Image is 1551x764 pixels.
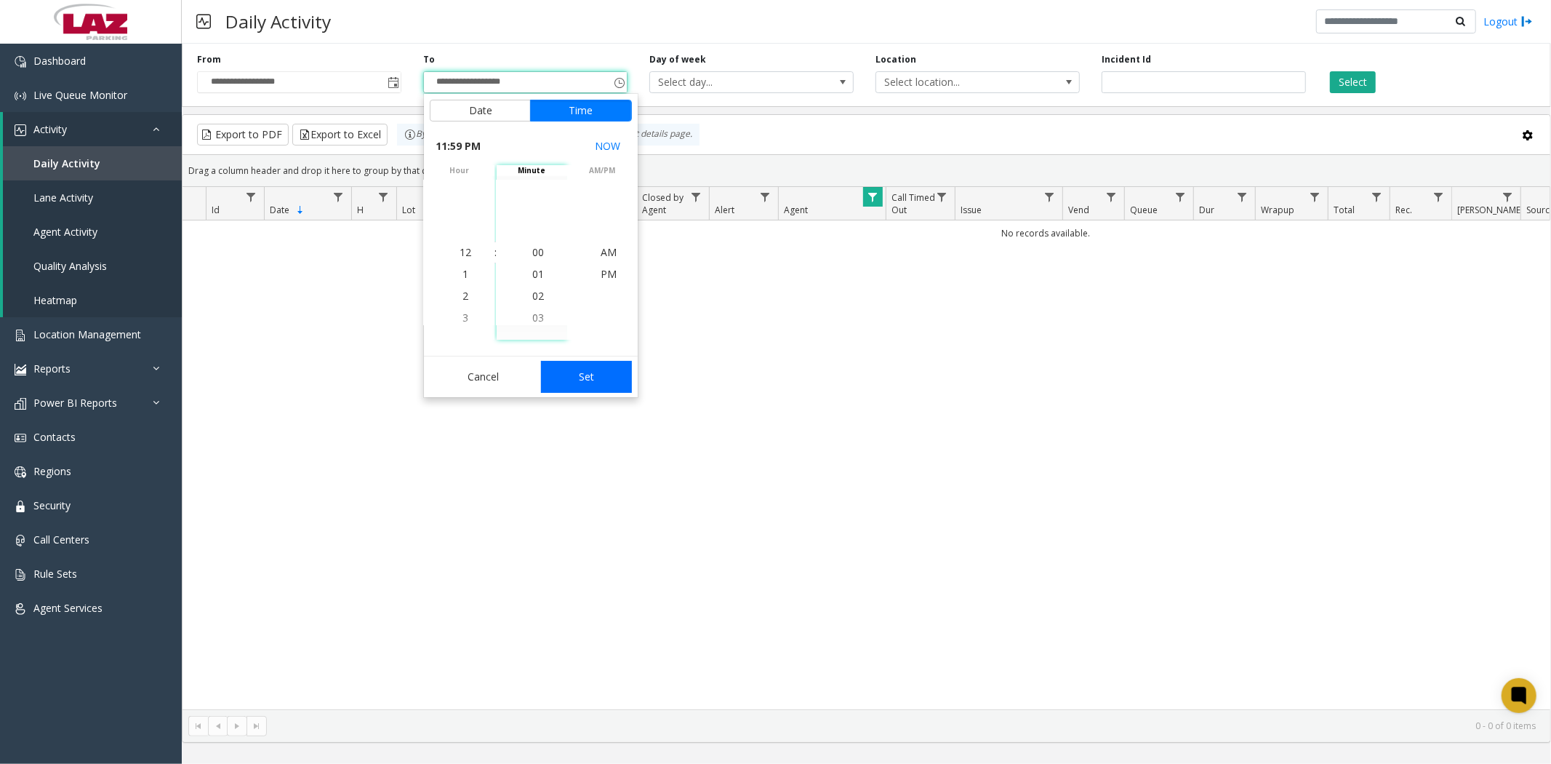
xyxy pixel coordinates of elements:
[423,53,435,66] label: To
[15,398,26,410] img: 'icon'
[33,464,71,478] span: Regions
[385,72,401,92] span: Toggle popup
[462,289,468,303] span: 2
[197,53,221,66] label: From
[650,72,812,92] span: Select day...
[33,396,117,410] span: Power BI Reports
[15,466,26,478] img: 'icon'
[1429,187,1448,207] a: Rec. Filter Menu
[932,187,952,207] a: Call Timed Out Filter Menu
[1040,187,1059,207] a: Issue Filter Menu
[532,311,544,325] span: 03
[756,187,775,207] a: Alert Filter Menu
[33,293,77,307] span: Heatmap
[3,215,182,249] a: Agent Activity
[961,204,982,216] span: Issue
[374,187,393,207] a: H Filter Menu
[397,124,700,146] div: By clicking Incident row you will be taken to the incident details page.
[3,146,182,180] a: Daily Activity
[33,225,97,239] span: Agent Activity
[3,112,182,146] a: Activity
[3,180,182,215] a: Lane Activity
[1068,204,1089,216] span: Vend
[424,165,494,176] span: hour
[601,267,617,281] span: PM
[404,129,416,140] img: infoIcon.svg
[1367,187,1387,207] a: Total Filter Menu
[33,156,100,170] span: Daily Activity
[15,56,26,68] img: 'icon'
[183,158,1550,183] div: Drag a column header and drop it here to group by that column
[891,191,935,216] span: Call Timed Out
[3,249,182,283] a: Quality Analysis
[1130,204,1158,216] span: Queue
[1457,204,1523,216] span: [PERSON_NAME]
[402,204,415,216] span: Lot
[218,4,338,39] h3: Daily Activity
[532,267,544,281] span: 01
[1395,204,1412,216] span: Rec.
[611,72,627,92] span: Toggle popup
[196,4,211,39] img: pageIcon
[294,204,306,216] span: Sortable
[33,567,77,581] span: Rule Sets
[15,603,26,615] img: 'icon'
[33,601,103,615] span: Agent Services
[15,535,26,546] img: 'icon'
[33,122,67,136] span: Activity
[876,72,1038,92] span: Select location...
[601,245,617,259] span: AM
[15,364,26,375] img: 'icon'
[589,133,626,159] button: Select now
[1498,187,1518,207] a: Parker Filter Menu
[1261,204,1294,216] span: Wrapup
[715,204,734,216] span: Alert
[33,54,86,68] span: Dashboard
[1199,204,1214,216] span: Dur
[270,204,289,216] span: Date
[430,361,537,393] button: Cancel
[1334,204,1355,216] span: Total
[430,100,531,122] button: Date tab
[494,245,497,260] div: :
[33,430,76,444] span: Contacts
[33,327,141,341] span: Location Management
[329,187,348,207] a: Date Filter Menu
[33,498,71,512] span: Security
[460,245,471,259] span: 12
[649,53,706,66] label: Day of week
[875,53,916,66] label: Location
[15,432,26,444] img: 'icon'
[462,311,468,325] span: 3
[1483,14,1533,29] a: Logout
[15,569,26,581] img: 'icon'
[1233,187,1252,207] a: Dur Filter Menu
[292,124,388,146] button: Export to Excel
[567,165,638,176] span: AM/PM
[1102,53,1151,66] label: Incident Id
[1521,14,1533,29] img: logout
[15,330,26,341] img: 'icon'
[197,124,289,146] button: Export to PDF
[1102,187,1121,207] a: Vend Filter Menu
[1305,187,1325,207] a: Wrapup Filter Menu
[532,289,544,303] span: 02
[15,90,26,102] img: 'icon'
[183,187,1550,709] div: Data table
[532,245,544,259] span: 00
[212,204,220,216] span: Id
[462,267,468,281] span: 1
[33,259,107,273] span: Quality Analysis
[15,501,26,512] img: 'icon'
[33,191,93,204] span: Lane Activity
[1330,71,1376,93] button: Select
[541,361,633,393] button: Set
[642,191,684,216] span: Closed by Agent
[1171,187,1190,207] a: Queue Filter Menu
[686,187,706,207] a: Closed by Agent Filter Menu
[530,100,632,122] button: Time tab
[497,165,567,176] span: minute
[33,533,89,546] span: Call Centers
[3,283,182,317] a: Heatmap
[33,88,127,102] span: Live Queue Monitor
